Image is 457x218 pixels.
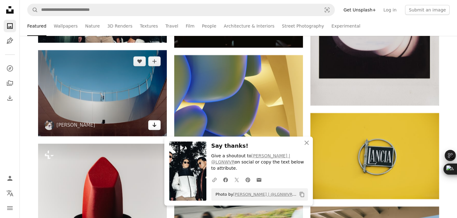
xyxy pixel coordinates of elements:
a: Lancia logo on a yellow background [310,153,439,159]
a: Share over email [253,173,265,186]
a: Log in / Sign up [4,172,16,185]
a: Street Photography [282,16,324,36]
a: Log in [380,5,400,15]
a: Explore [4,62,16,75]
button: Add to Collection [148,56,161,66]
a: [PERSON_NAME] | @LGNWVR [233,192,296,197]
a: Textures [140,16,158,36]
a: Abstract organic shapes with blue and yellow gradients [174,95,303,101]
a: Travel [165,16,178,36]
a: Collections [4,77,16,89]
a: Film [186,16,194,36]
p: Give a shoutout to on social or copy the text below to attribute. [211,153,308,172]
a: 3D Renders [107,16,132,36]
a: Share on Pinterest [242,173,253,186]
a: Download History [4,92,16,104]
a: Nature [85,16,100,36]
img: Modern architecture with a person on a balcony [38,50,167,136]
img: Abstract organic shapes with blue and yellow gradients [174,55,303,141]
a: Share on Facebook [220,173,231,186]
a: Modern architecture with a person on a balcony [38,90,167,96]
a: Home — Unsplash [4,4,16,17]
span: Photo by on [213,190,297,199]
form: Find visuals sitewide [27,4,335,16]
button: Visual search [320,4,334,16]
img: Lancia logo on a yellow background [310,113,439,199]
a: Photos [4,20,16,32]
button: Submit an image [405,5,450,15]
a: Share on Twitter [231,173,242,186]
button: Like [133,56,146,66]
a: Experimental [331,16,360,36]
button: Search Unsplash [28,4,38,16]
h3: Say thanks! [211,142,308,150]
a: Get Unsplash+ [340,5,380,15]
a: [PERSON_NAME] [57,122,95,128]
a: Wallpapers [54,16,78,36]
a: [PERSON_NAME] | @LGNWVR [211,153,290,164]
img: Go to Zhen Yao's profile [44,120,54,130]
a: Illustrations [4,35,16,47]
button: Menu [4,202,16,214]
a: Download [148,120,161,130]
button: Copy to clipboard [297,189,307,200]
a: People [202,16,217,36]
button: Language [4,187,16,199]
a: Architecture & Interiors [224,16,274,36]
a: Close-up of a red lipstick bullet [38,184,167,189]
